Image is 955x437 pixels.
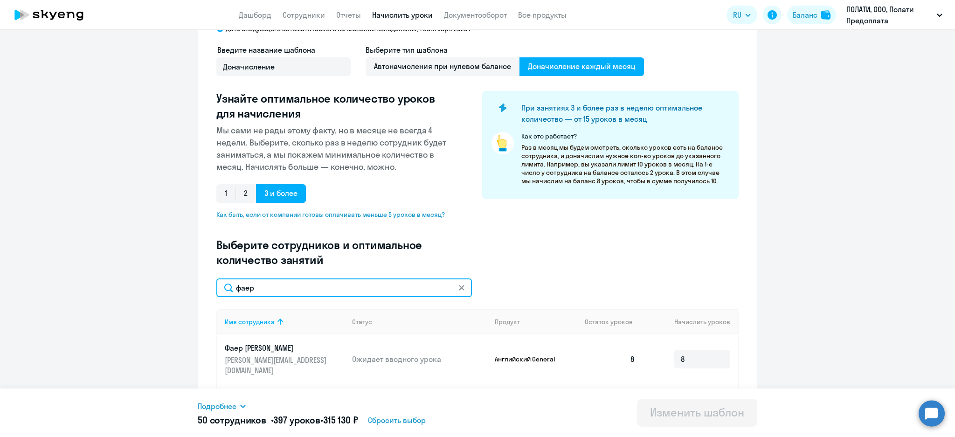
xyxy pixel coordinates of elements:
[650,405,744,420] div: Изменить шаблон
[577,334,643,384] td: 8
[216,184,235,203] span: 1
[519,57,644,76] span: Доначисление каждый месяц
[352,318,372,326] div: Статус
[368,415,426,426] span: Сбросить выбор
[366,44,644,55] h4: Выберите тип шаблона
[787,6,836,24] button: Балансbalance
[585,318,643,326] div: Остаток уроков
[521,143,729,185] p: Раз в месяц мы будем смотреть, сколько уроков есть на балансе сотрудника, и доначислим нужное кол...
[842,4,947,26] button: ПОЛАТИ, ООО, Полати Предоплата
[495,355,565,363] p: Английский General
[216,237,452,267] h3: Выберите сотрудников и оптимальное количество занятий
[198,401,236,412] span: Подробнее
[444,10,507,20] a: Документооборот
[256,184,306,203] span: 3 и более
[821,10,830,20] img: balance
[323,414,358,426] span: 315 130 ₽
[225,355,329,375] p: [PERSON_NAME][EMAIL_ADDRESS][DOMAIN_NAME]
[352,318,487,326] div: Статус
[239,10,271,20] a: Дашборд
[225,318,275,326] div: Имя сотрудника
[372,10,433,20] a: Начислить уроки
[495,318,520,326] div: Продукт
[491,132,514,154] img: pointer-circle
[198,414,358,427] h5: 50 сотрудников • •
[733,9,741,21] span: RU
[637,399,757,427] button: Изменить шаблон
[585,318,633,326] span: Остаток уроков
[225,343,345,375] a: Фаер [PERSON_NAME][PERSON_NAME][EMAIL_ADDRESS][DOMAIN_NAME]
[495,318,578,326] div: Продукт
[217,45,315,55] span: Введите название шаблона
[846,4,933,26] p: ПОЛАТИ, ООО, Полати Предоплата
[518,10,567,20] a: Все продукты
[521,132,729,140] p: Как это работает?
[216,91,452,121] h3: Узнайте оптимальное количество уроков для начисления
[793,9,817,21] div: Баланс
[235,184,256,203] span: 2
[352,354,487,364] p: Ожидает вводного урока
[336,10,361,20] a: Отчеты
[521,102,723,125] h4: При занятиях 3 и более раз в неделю оптимальное количество — от 15 уроков в месяц
[283,10,325,20] a: Сотрудники
[643,309,738,334] th: Начислить уроков
[216,57,351,76] input: Без названия
[216,125,452,173] p: Мы сами не рады этому факту, но в месяце не всегда 4 недели. Выберите, сколько раз в неделю сотру...
[366,57,519,76] span: Автоначисления при нулевом балансе
[273,414,320,426] span: 397 уроков
[727,6,757,24] button: RU
[225,318,345,326] div: Имя сотрудника
[216,210,452,219] span: Как быть, если от компании готовы оплачивать меньше 5 уроков в месяц?
[216,278,472,297] input: Поиск по имени, email, продукту или статусу
[225,343,329,353] p: Фаер [PERSON_NAME]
